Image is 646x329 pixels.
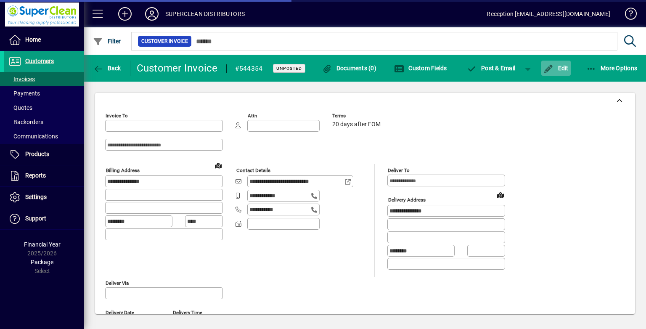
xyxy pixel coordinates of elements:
span: Back [93,65,121,72]
a: Knowledge Base [619,2,635,29]
span: Home [25,36,41,43]
a: Support [4,208,84,229]
span: ost & Email [467,65,516,72]
span: Quotes [8,104,32,111]
button: Edit [541,61,571,76]
a: Communications [4,129,84,143]
span: Edit [543,65,569,72]
span: Customers [25,58,54,64]
span: Customer Invoice [141,37,188,45]
span: Financial Year [24,241,61,248]
app-page-header-button: Back [84,61,130,76]
a: Home [4,29,84,50]
div: Reception [EMAIL_ADDRESS][DOMAIN_NAME] [487,7,610,21]
mat-label: Delivery time [173,309,202,315]
div: #544354 [235,62,263,75]
a: Backorders [4,115,84,129]
span: Settings [25,194,47,200]
a: Reports [4,165,84,186]
mat-label: Invoice To [106,113,128,119]
span: Backorders [8,119,43,125]
span: Communications [8,133,58,140]
span: Invoices [8,76,35,82]
mat-label: Deliver To [388,167,410,173]
span: Unposted [276,66,302,71]
mat-label: Delivery date [106,309,134,315]
span: More Options [586,65,638,72]
a: Products [4,144,84,165]
span: Documents (0) [322,65,376,72]
span: Custom Fields [394,65,447,72]
a: Invoices [4,72,84,86]
mat-label: Attn [248,113,257,119]
button: Filter [91,34,123,49]
a: View on map [494,188,507,202]
span: Products [25,151,49,157]
div: Customer Invoice [137,61,218,75]
button: Post & Email [463,61,520,76]
a: Settings [4,187,84,208]
a: Quotes [4,101,84,115]
button: Add [111,6,138,21]
button: Profile [138,6,165,21]
a: Payments [4,86,84,101]
button: Custom Fields [392,61,449,76]
div: SUPERCLEAN DISTRIBUTORS [165,7,245,21]
span: 20 days after EOM [332,121,381,128]
span: Reports [25,172,46,179]
span: Package [31,259,53,265]
span: P [481,65,485,72]
span: Filter [93,38,121,45]
button: Back [91,61,123,76]
button: Documents (0) [320,61,379,76]
span: Payments [8,90,40,97]
mat-label: Deliver via [106,280,129,286]
button: More Options [584,61,640,76]
a: View on map [212,159,225,172]
span: Terms [332,113,383,119]
span: Support [25,215,46,222]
